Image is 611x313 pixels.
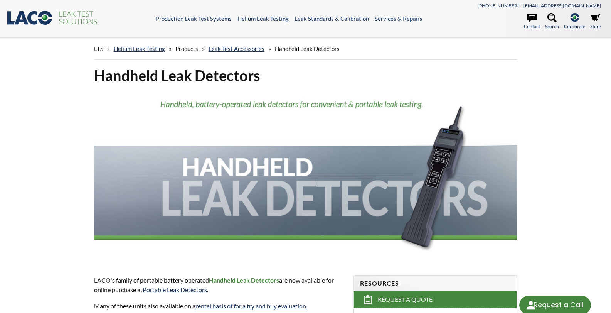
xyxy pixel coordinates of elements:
a: Store [590,13,601,30]
a: Portable Leak Detectors [143,286,207,293]
p: LACO's family of portable battery operated are now available for online purchase at . [94,275,344,295]
h1: Handheld Leak Detectors [94,66,517,85]
a: Helium Leak Testing [114,45,165,52]
a: Request a Quote [354,291,517,308]
a: Leak Standards & Calibration [295,15,369,22]
span: LTS [94,45,103,52]
h4: Resources [360,279,511,288]
p: Many of these units also available on a [94,301,344,311]
span: Products [175,45,198,52]
span: Handheld Leak Detectors [275,45,340,52]
a: Services & Repairs [375,15,422,22]
a: Helium Leak Testing [237,15,289,22]
a: [EMAIL_ADDRESS][DOMAIN_NAME] [523,3,601,8]
a: Search [545,13,559,30]
a: Leak Test Accessories [209,45,264,52]
img: Handheld Leak Detector header [94,91,517,261]
strong: Handheld Leak Detectors [209,276,279,284]
a: Production Leak Test Systems [156,15,232,22]
img: round button [525,299,537,311]
a: Contact [524,13,540,30]
span: Request a Quote [378,296,433,304]
a: rental basis of for a try and buy evaluation. [195,302,307,310]
div: » » » » [94,38,517,60]
span: Corporate [564,23,585,30]
a: [PHONE_NUMBER] [478,3,519,8]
